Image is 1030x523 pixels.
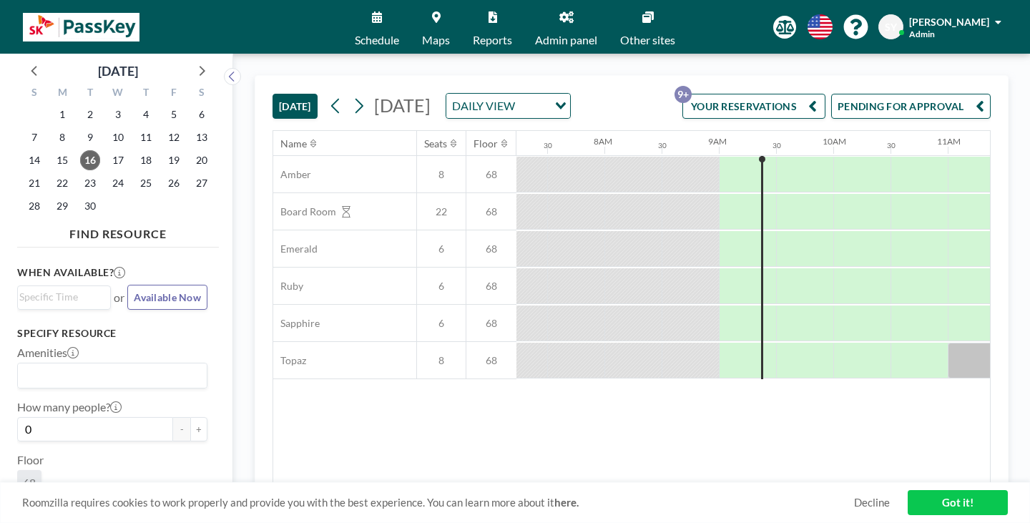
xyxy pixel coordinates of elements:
[24,127,44,147] span: Sunday, September 7, 2025
[422,34,450,46] span: Maps
[466,168,516,181] span: 68
[108,150,128,170] span: Wednesday, September 17, 2025
[136,173,156,193] span: Thursday, September 25, 2025
[164,127,184,147] span: Friday, September 12, 2025
[192,173,212,193] span: Saturday, September 27, 2025
[675,86,692,103] p: 9+
[160,84,187,103] div: F
[136,104,156,124] span: Thursday, September 4, 2025
[23,476,36,490] span: 68
[280,137,307,150] div: Name
[164,173,184,193] span: Friday, September 26, 2025
[136,150,156,170] span: Thursday, September 18, 2025
[554,496,579,509] a: here.
[132,84,160,103] div: T
[854,496,890,509] a: Decline
[187,84,215,103] div: S
[772,141,781,150] div: 30
[49,84,77,103] div: M
[466,280,516,293] span: 68
[18,286,110,308] div: Search for option
[473,34,512,46] span: Reports
[535,34,597,46] span: Admin panel
[24,173,44,193] span: Sunday, September 21, 2025
[519,97,546,115] input: Search for option
[22,496,854,509] span: Roomzilla requires cookies to work properly and provide you with the best experience. You can lea...
[52,173,72,193] span: Monday, September 22, 2025
[192,104,212,124] span: Saturday, September 6, 2025
[21,84,49,103] div: S
[98,61,138,81] div: [DATE]
[17,221,219,241] h4: FIND RESOURCE
[417,243,466,255] span: 6
[80,196,100,216] span: Tuesday, September 30, 2025
[17,346,79,360] label: Amenities
[544,141,552,150] div: 30
[80,104,100,124] span: Tuesday, September 2, 2025
[620,34,675,46] span: Other sites
[937,136,961,147] div: 11AM
[273,168,311,181] span: Amber
[909,16,989,28] span: [PERSON_NAME]
[273,280,303,293] span: Ruby
[708,136,727,147] div: 9AM
[466,354,516,367] span: 68
[355,34,399,46] span: Schedule
[658,141,667,150] div: 30
[887,141,896,150] div: 30
[190,417,207,441] button: +
[52,104,72,124] span: Monday, September 1, 2025
[18,363,207,388] div: Search for option
[417,317,466,330] span: 6
[24,196,44,216] span: Sunday, September 28, 2025
[424,137,447,150] div: Seats
[164,104,184,124] span: Friday, September 5, 2025
[104,84,132,103] div: W
[417,354,466,367] span: 8
[446,94,570,118] div: Search for option
[17,327,207,340] h3: Specify resource
[273,243,318,255] span: Emerald
[17,400,122,414] label: How many people?
[823,136,846,147] div: 10AM
[136,127,156,147] span: Thursday, September 11, 2025
[908,490,1008,515] a: Got it!
[19,366,199,385] input: Search for option
[885,21,897,34] span: SY
[909,29,935,39] span: Admin
[80,150,100,170] span: Tuesday, September 16, 2025
[108,127,128,147] span: Wednesday, September 10, 2025
[19,289,102,305] input: Search for option
[23,13,139,41] img: organization-logo
[831,94,991,119] button: PENDING FOR APPROVAL
[108,173,128,193] span: Wednesday, September 24, 2025
[52,127,72,147] span: Monday, September 8, 2025
[192,150,212,170] span: Saturday, September 20, 2025
[24,150,44,170] span: Sunday, September 14, 2025
[114,290,124,305] span: or
[192,127,212,147] span: Saturday, September 13, 2025
[52,196,72,216] span: Monday, September 29, 2025
[682,94,825,119] button: YOUR RESERVATIONS9+
[273,354,306,367] span: Topaz
[127,285,207,310] button: Available Now
[108,104,128,124] span: Wednesday, September 3, 2025
[466,243,516,255] span: 68
[273,317,320,330] span: Sapphire
[164,150,184,170] span: Friday, September 19, 2025
[474,137,498,150] div: Floor
[273,94,318,119] button: [DATE]
[417,168,466,181] span: 8
[466,205,516,218] span: 68
[449,97,518,115] span: DAILY VIEW
[417,280,466,293] span: 6
[134,291,201,303] span: Available Now
[417,205,466,218] span: 22
[80,127,100,147] span: Tuesday, September 9, 2025
[17,453,44,467] label: Floor
[173,417,190,441] button: -
[80,173,100,193] span: Tuesday, September 23, 2025
[77,84,104,103] div: T
[594,136,612,147] div: 8AM
[374,94,431,116] span: [DATE]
